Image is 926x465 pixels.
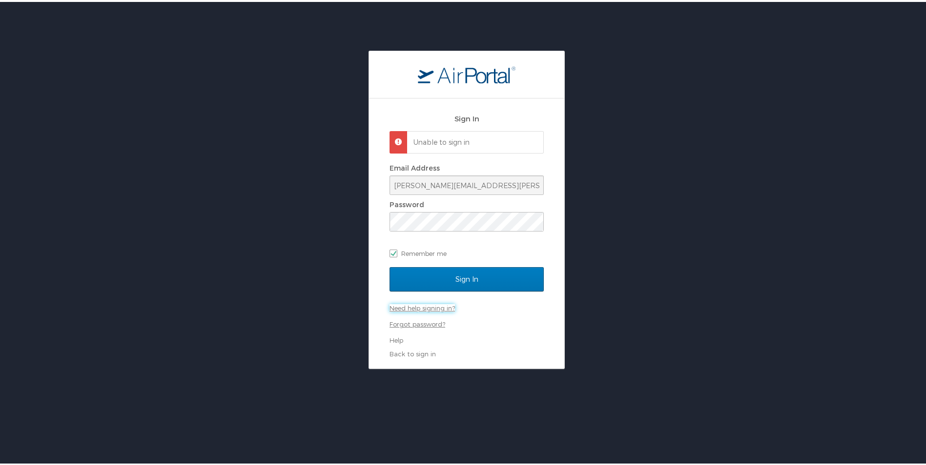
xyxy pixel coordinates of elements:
a: Need help signing in? [390,302,455,310]
label: Password [390,198,424,207]
label: Remember me [390,244,544,259]
h2: Sign In [390,111,544,122]
p: Unable to sign in [413,136,535,145]
a: Back to sign in [390,348,436,356]
a: Forgot password? [390,318,445,326]
label: Email Address [390,162,440,170]
img: logo [418,64,515,81]
input: Sign In [390,265,544,290]
a: Help [390,334,403,342]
